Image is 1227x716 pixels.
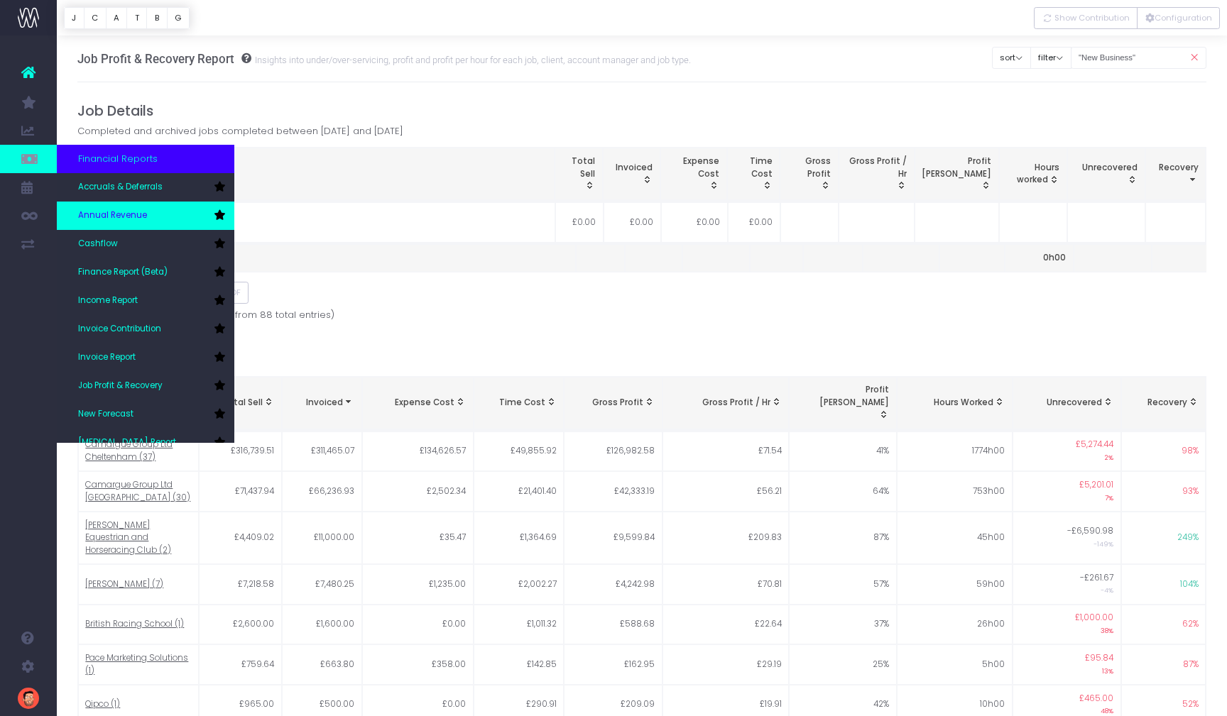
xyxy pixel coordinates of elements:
[57,287,234,315] a: Income Report
[474,512,564,564] td: £1,364.69
[199,431,282,472] td: £316,739.51
[64,7,84,29] button: J
[662,564,789,605] td: £70.81
[1079,693,1113,705] span: £465.00
[78,323,161,336] span: Invoice Contribution
[897,564,1013,605] td: 59h00
[897,512,1013,564] td: 45h00
[57,258,234,287] a: Finance Report (Beta)
[1105,451,1113,462] small: 2%
[780,148,839,201] th: Gross Profit: activate to sort column ascending
[282,512,361,564] td: £11,000.00
[85,479,191,504] span: Camargue Group Ltd [GEOGRAPHIC_DATA] (30)
[603,148,660,201] th: Invoiced: activate to sort column ascending
[306,397,343,409] span: Invoiced
[57,230,234,258] a: Cashflow
[78,181,163,194] span: Accruals & Deferrals
[1067,525,1113,538] span: -£6,590.98
[1105,491,1113,502] small: 7%
[474,644,564,685] td: £142.85
[562,155,595,180] span: Total Sell
[110,168,547,181] div: Job
[789,644,897,685] td: 25%
[78,294,138,307] span: Income Report
[999,148,1067,201] th: Hours worked: activate to sort column ascending
[222,397,263,409] span: Total Sell
[1071,47,1207,69] input: Search...
[85,698,120,711] span: Qipco (1)
[1034,7,1220,29] div: Vertical button group
[78,436,176,449] span: [MEDICAL_DATA] Report
[1147,397,1187,409] span: Recovery
[789,377,897,430] th: Profit Margin: activate to sort column ascending
[106,7,128,29] button: A
[251,52,691,66] small: Insights into under/over-servicing, profit and profit per hour for each job, client, account mana...
[474,377,564,430] th: Time Cost: activate to sort column ascending
[897,431,1013,472] td: 1774h00
[199,644,282,685] td: £759.64
[1137,7,1220,29] button: Configuration
[77,304,1207,321] div: Showing 1 to 1 of 1 entries (filtered from 88 total entries)
[1075,612,1113,624] span: £1,000.00
[897,644,1013,685] td: 5h00
[167,7,190,29] button: G
[897,605,1013,645] td: 26h00
[662,605,789,645] td: £22.64
[362,431,474,472] td: £134,626.57
[915,148,1000,201] th: Profit Margin: activate to sort column ascending
[662,377,789,430] th: Gross Profit / Hr: activate to sort column ascending
[362,471,474,512] td: £2,502.34
[199,564,282,605] td: £7,218.58
[362,605,474,645] td: £0.00
[1121,377,1206,430] th: Recovery: activate to sort column ascending
[789,431,897,472] td: 41%
[662,512,789,564] td: £209.83
[564,377,662,430] th: Gross Profit: activate to sort column ascending
[199,512,282,564] td: £4,409.02
[667,155,719,180] span: Expense Cost
[77,350,1207,366] h4: Client Summary
[78,152,158,166] span: Financial Reports
[199,471,282,512] td: £71,437.94
[1076,439,1113,451] span: £5,274.44
[126,7,147,29] button: T
[282,471,361,512] td: £66,236.93
[564,564,662,605] td: £4,242.98
[362,644,474,685] td: £358.00
[1182,618,1199,631] span: 62%
[474,431,564,472] td: £49,855.92
[85,618,184,631] span: British Racing School (1)
[474,471,564,512] td: £21,401.40
[474,605,564,645] td: £1,011.32
[1094,537,1113,549] small: -149%
[1067,148,1145,201] th: Example 1: under servicedTotal Sell = £4500Invoiced = £4000Unrecovered = £500Example 2: over serv...
[727,148,780,201] th: Time Cost: activate to sort column ascending
[77,124,403,138] span: Completed and archived jobs completed between [DATE] and [DATE]
[1030,47,1071,69] button: filter
[555,202,604,243] td: £0.00
[1102,664,1113,676] small: 13%
[102,148,554,201] th: Job: activate to sort column ascending
[282,605,361,645] td: £1,600.00
[1080,572,1113,585] span: -£261.67
[592,397,643,409] span: Gross Profit
[57,400,234,429] a: New Forecast
[1101,583,1113,595] small: -4%
[789,605,897,645] td: 37%
[1182,485,1199,498] span: 93%
[1183,659,1199,671] span: 87%
[1145,148,1206,201] th: Recovery: activate to sort column ascending
[57,343,234,372] a: Invoice Report
[662,471,789,512] td: £56.21
[1082,162,1138,175] span: Unrecovered
[78,266,168,279] span: Finance Report (Beta)
[146,7,168,29] button: B
[611,162,653,187] div: Invoiced
[662,644,789,685] td: £29.19
[1182,698,1199,711] span: 52%
[57,173,234,202] a: Accruals & Deferrals
[734,155,772,180] span: Time Cost
[789,564,897,605] td: 57%
[555,148,603,201] th: Total Sell: activate to sort column ascending
[395,397,454,409] span: Expense Cost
